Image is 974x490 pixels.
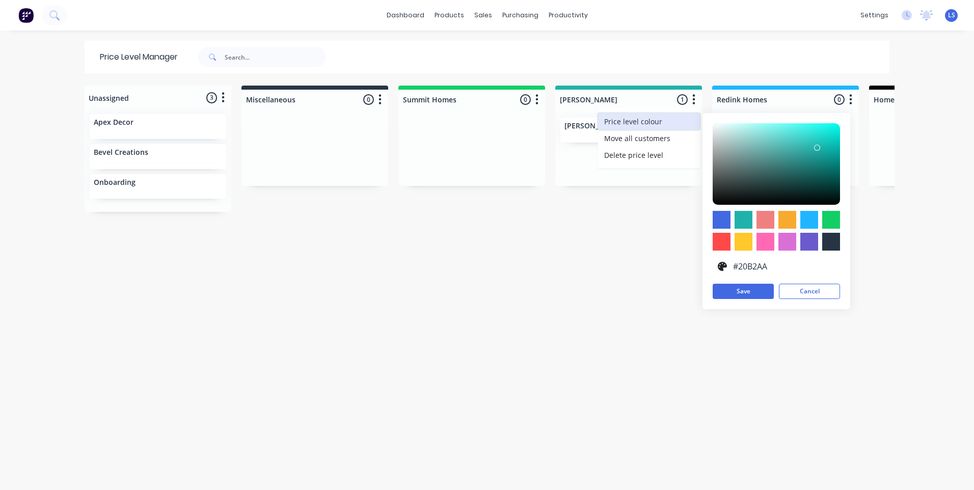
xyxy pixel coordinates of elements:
div: #13ce66 [822,211,840,229]
button: Delete price level [598,147,700,164]
div: #4169e1 [713,211,730,229]
p: [PERSON_NAME] [564,122,622,130]
div: #273444 [822,233,840,251]
div: sales [469,8,497,23]
div: Onboarding [90,174,226,199]
button: Save [713,284,774,299]
button: Move all customers [598,130,700,147]
div: #ff69b4 [756,233,774,251]
div: #20b2aa [735,211,752,229]
p: Onboarding [94,178,136,187]
div: #ffc82c [735,233,752,251]
p: Bevel Creations [94,148,148,157]
img: Factory [18,8,34,23]
span: 3 [206,92,217,103]
button: Price level colour [598,113,700,130]
div: Price Level Manager [85,41,178,73]
div: Unassigned [87,93,129,103]
span: LS [948,11,955,20]
div: products [429,8,469,23]
div: [PERSON_NAME] [560,118,697,143]
p: Apex Decor [94,118,133,127]
span: Price level colour [604,116,662,127]
div: productivity [544,8,593,23]
div: #da70d6 [778,233,796,251]
div: Bevel Creations [90,144,226,169]
div: Apex Decor [90,114,226,139]
div: #6a5acd [800,233,818,251]
div: purchasing [497,8,544,23]
div: #f6ab2f [778,211,796,229]
input: Search... [225,47,326,67]
div: #f08080 [756,211,774,229]
button: Cancel [779,284,840,299]
a: dashboard [382,8,429,23]
div: #ff4949 [713,233,730,251]
div: #1fb6ff [800,211,818,229]
div: settings [855,8,894,23]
